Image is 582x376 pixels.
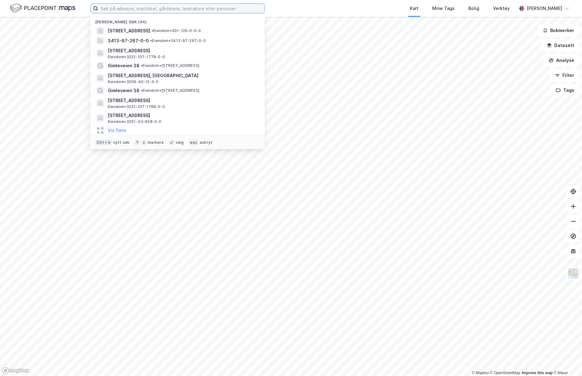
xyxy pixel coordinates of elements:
span: [STREET_ADDRESS] [108,97,257,104]
div: Verktøy [493,5,510,12]
span: Eiendom • 3209-40-12-0-0 [108,79,159,84]
button: Vis flere [108,127,126,134]
div: Kontrollprogram for chat [551,346,582,376]
a: OpenStreetMap [490,371,520,375]
div: Kart [410,5,419,12]
div: Ctrl + k [95,139,112,146]
span: Gimleveien 38 [108,62,140,69]
button: Datasett [542,39,580,52]
a: Mapbox homepage [2,367,29,374]
span: Eiendom • 3222-107-1789-0-0 [108,104,165,109]
span: [STREET_ADDRESS] [108,47,257,54]
input: Søk på adresse, matrikkel, gårdeiere, leietakere eller personer [98,4,264,13]
span: • [151,28,153,33]
button: Bokmerker [537,24,580,37]
span: Eiendom • 3413-97-267-0-0 [150,38,206,43]
div: esc [189,139,198,146]
span: [STREET_ADDRESS], [GEOGRAPHIC_DATA] [108,72,257,79]
button: Analyse [543,54,580,67]
div: [PERSON_NAME] søk (44) [90,15,265,26]
span: [STREET_ADDRESS] [108,112,257,119]
a: Mapbox [472,371,489,375]
iframe: Chat Widget [551,346,582,376]
img: logo.f888ab2527a4732fd821a326f86c7f29.svg [10,3,75,14]
button: Filter [550,69,580,82]
div: markere [148,140,164,145]
span: • [141,88,143,93]
span: Gimleveien 38 [108,87,140,94]
span: Eiendom • 301-126-6-0-0 [151,28,201,33]
div: nytt søk [113,140,130,145]
span: Eiendom • 3201-43-658-0-0 [108,119,162,124]
div: Bolig [468,5,479,12]
span: Eiendom • 3222-107-1778-0-0 [108,54,165,59]
div: Mine Tags [432,5,455,12]
span: Eiendom • [STREET_ADDRESS] [141,88,199,93]
span: 3413-97-267-0-0 [108,37,149,45]
span: • [141,63,143,68]
div: velg [176,140,184,145]
span: • [150,38,152,43]
span: [STREET_ADDRESS] [108,27,150,35]
button: Tags [551,84,580,96]
div: avbryt [200,140,212,145]
span: Eiendom • [STREET_ADDRESS] [141,63,199,68]
div: [PERSON_NAME] [527,5,562,12]
img: Z [567,268,579,280]
a: Improve this map [522,371,553,375]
